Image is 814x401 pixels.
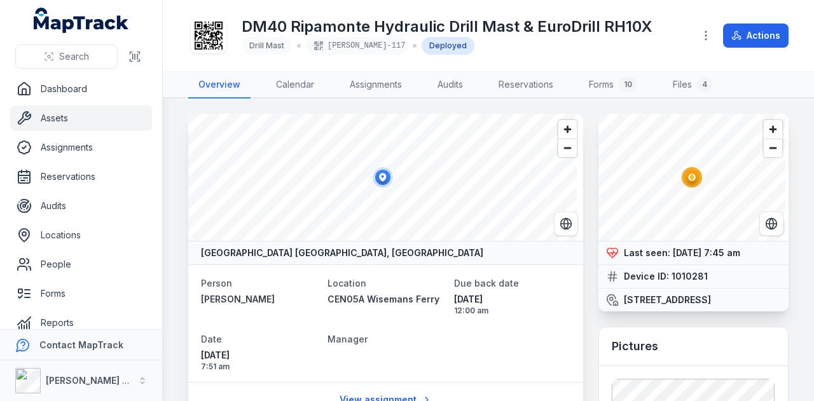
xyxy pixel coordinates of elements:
span: CEN05A Wisemans Ferry [328,294,439,304]
span: Person [201,278,232,289]
a: Assignments [340,72,412,99]
strong: [STREET_ADDRESS] [624,294,711,306]
a: Files4 [663,72,722,99]
strong: [PERSON_NAME] Group [46,375,150,386]
a: Forms10 [579,72,647,99]
a: MapTrack [34,8,129,33]
button: Switch to Satellite View [554,212,578,236]
time: 01/10/2025, 12:00:00 am [454,293,570,316]
a: People [10,252,152,277]
h3: Pictures [612,337,658,355]
a: Forms [10,281,152,306]
a: Reservations [488,72,563,99]
div: 4 [697,77,712,92]
a: Assets [10,105,152,131]
span: [DATE] 7:45 am [673,247,740,258]
button: Actions [723,24,789,48]
strong: Contact MapTrack [39,339,123,350]
a: Locations [10,222,152,248]
button: Zoom in [764,120,782,139]
a: [PERSON_NAME] [201,293,317,306]
span: [DATE] [454,293,570,306]
strong: [GEOGRAPHIC_DATA] [GEOGRAPHIC_DATA], [GEOGRAPHIC_DATA] [201,247,483,259]
button: Search [15,44,118,69]
span: Location [328,278,366,289]
a: CEN05A Wisemans Ferry [328,293,444,306]
span: Due back date [454,278,519,289]
a: Calendar [266,72,324,99]
div: Deployed [422,37,474,55]
button: Switch to Satellite View [759,212,783,236]
a: Audits [427,72,473,99]
time: 12/09/2025, 7:45:53 am [673,247,740,258]
time: 12/09/2025, 7:51:31 am [201,349,317,372]
a: Reservations [10,164,152,189]
strong: 1010281 [672,270,708,283]
button: Zoom in [558,120,577,139]
span: 12:00 am [454,306,570,316]
canvas: Map [598,114,785,241]
strong: Device ID: [624,270,669,283]
a: Audits [10,193,152,219]
button: Zoom out [558,139,577,157]
span: [DATE] [201,349,317,362]
span: Manager [328,334,368,344]
span: Search [59,50,89,63]
span: 7:51 am [201,362,317,372]
a: Dashboard [10,76,152,102]
div: [PERSON_NAME]-117 [306,37,408,55]
a: Assignments [10,135,152,160]
div: 10 [619,77,637,92]
a: Overview [188,72,251,99]
button: Zoom out [764,139,782,157]
canvas: Map [188,114,577,241]
strong: Last seen: [624,247,670,259]
h1: DM40 Ripamonte Hydraulic Drill Mast & EuroDrill RH10X [242,17,652,37]
span: Date [201,334,222,344]
a: Reports [10,310,152,336]
span: Drill Mast [249,41,284,50]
